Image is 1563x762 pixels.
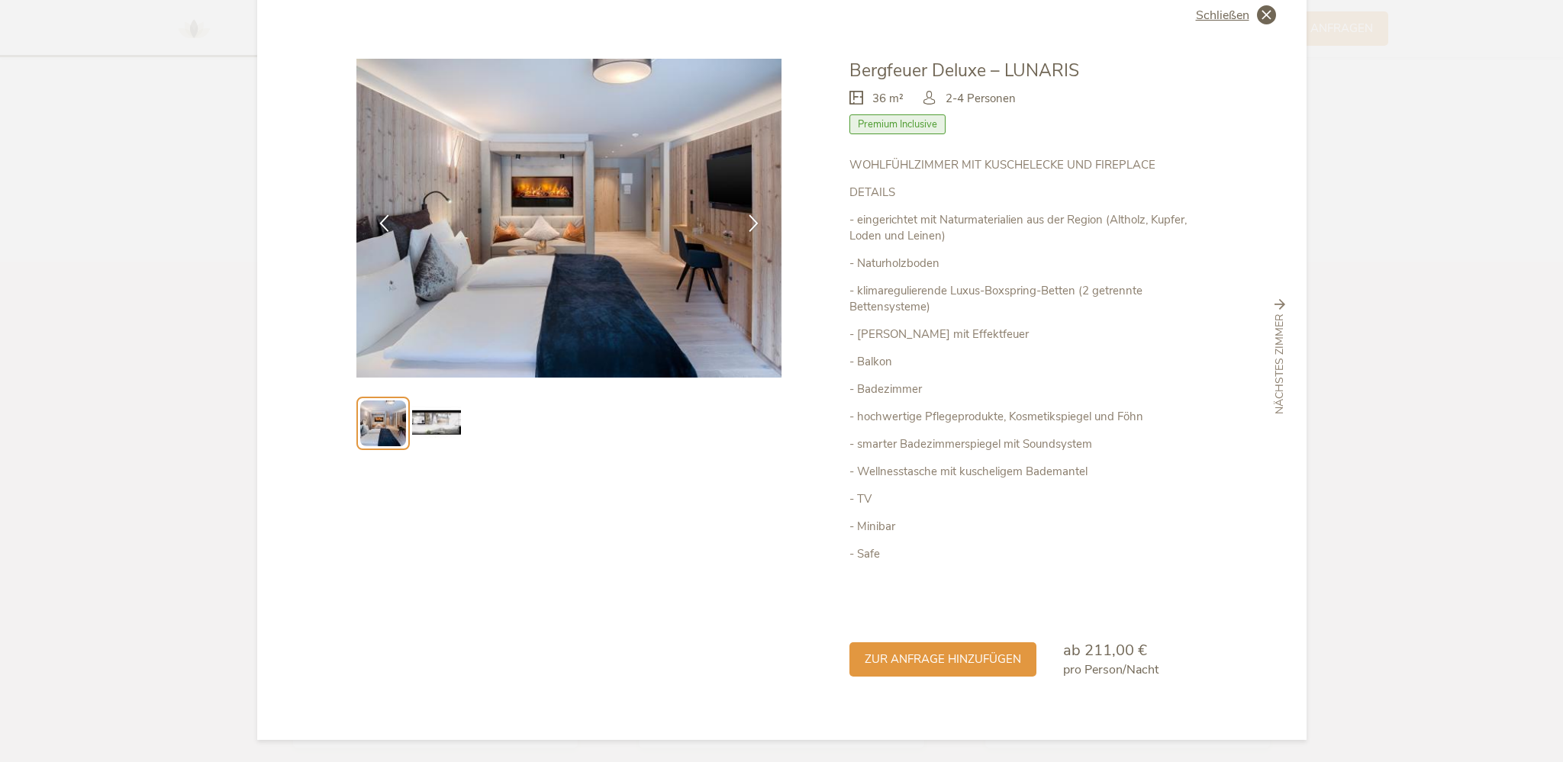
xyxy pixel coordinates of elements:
[849,283,1207,315] p: - klimaregulierende Luxus-Boxspring-Betten (2 getrennte Bettensysteme)
[356,59,782,378] img: Bergfeuer Deluxe – LUNARIS
[849,381,1207,397] p: - Badezimmer
[849,409,1207,425] p: - hochwertige Pflegeprodukte, Kosmetikspiegel und Föhn
[360,400,406,446] img: Preview
[849,491,1207,507] p: - TV
[849,256,1207,272] p: - Naturholzboden
[849,519,1207,535] p: - Minibar
[849,464,1207,480] p: - Wellnesstasche mit kuscheligem Bademantel
[849,436,1207,452] p: - smarter Badezimmerspiegel mit Soundsystem
[865,651,1021,667] span: zur Anfrage hinzufügen
[849,354,1207,370] p: - Balkon
[412,399,461,448] img: Preview
[849,326,1207,342] p: - [PERSON_NAME] mit Effektfeuer
[1272,314,1287,415] span: nächstes Zimmer
[1063,640,1147,661] span: ab 211,00 €
[1063,661,1159,678] span: pro Person/Nacht
[849,546,1207,562] p: - Safe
